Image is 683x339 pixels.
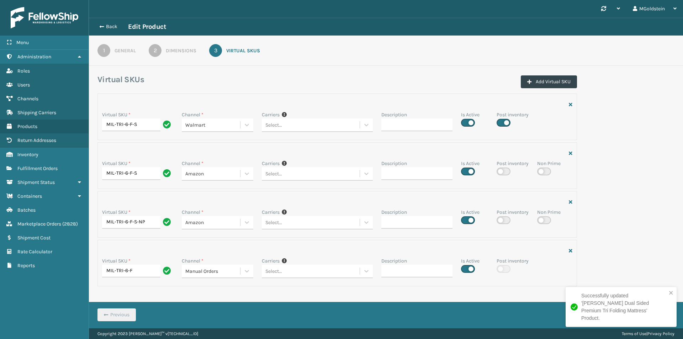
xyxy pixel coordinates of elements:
label: Description [381,111,407,118]
div: Dimensions [166,47,196,54]
span: Inventory [17,152,38,158]
span: Menu [16,39,29,46]
span: Marketplace Orders [17,221,61,227]
label: Is Active [461,111,480,118]
label: Virtual SKU [102,257,131,265]
div: Successfully updated '[PERSON_NAME] Dual Sided Premium Tri Folding Mattress' Product. [581,292,667,322]
div: Manual Orders [185,268,240,275]
label: Description [381,257,407,265]
span: Return Addresses [17,137,56,143]
div: Amazon [185,170,240,178]
span: Reports [17,263,35,269]
span: Shipping Carriers [17,110,56,116]
label: Description [381,208,407,216]
label: Non Prime [537,160,561,167]
label: Channel [182,208,203,216]
button: Back [95,23,128,30]
button: Previous [97,308,136,321]
label: Post inventory [497,160,529,167]
div: 2 [149,44,162,57]
h3: Edit Product [128,22,166,31]
label: Virtual SKU [102,111,131,118]
div: 1 [97,44,110,57]
label: Carriers [262,111,280,118]
label: Is Active [461,257,480,265]
span: Channels [17,96,38,102]
label: Carriers [262,160,280,167]
span: Batches [17,207,36,213]
div: Select... [265,121,282,129]
span: ( 2828 ) [62,221,78,227]
span: Users [17,82,30,88]
span: Administration [17,54,51,60]
div: Select... [265,219,282,226]
button: close [669,290,674,297]
label: Channel [182,160,203,167]
label: Carriers [262,208,280,216]
div: Amazon [185,219,240,226]
div: Walmart [185,121,240,129]
label: Post inventory [497,111,529,118]
span: Rate Calculator [17,249,52,255]
div: Select... [265,268,282,275]
span: Shipment Status [17,179,55,185]
label: Description [381,160,407,167]
div: General [115,47,136,54]
span: Roles [17,68,30,74]
label: Virtual SKU [102,160,131,167]
img: logo [11,7,78,28]
span: Shipment Cost [17,235,51,241]
label: Channel [182,257,203,265]
label: Non Prime [537,208,561,216]
div: 3 [209,44,222,57]
label: Carriers [262,257,280,265]
h3: Virtual SKUs [97,74,144,85]
div: Select... [265,170,282,178]
span: Containers [17,193,42,199]
label: Post inventory [497,257,529,265]
div: Virtual SKUs [226,47,260,54]
span: Products [17,123,37,129]
label: Is Active [461,160,480,167]
p: Copyright 2023 [PERSON_NAME]™ v [TECHNICAL_ID] [97,328,198,339]
label: Channel [182,111,203,118]
label: Post inventory [497,208,529,216]
label: Is Active [461,208,480,216]
label: Virtual SKU [102,208,131,216]
button: Add Virtual SKU [521,75,577,88]
span: Fulfillment Orders [17,165,58,171]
